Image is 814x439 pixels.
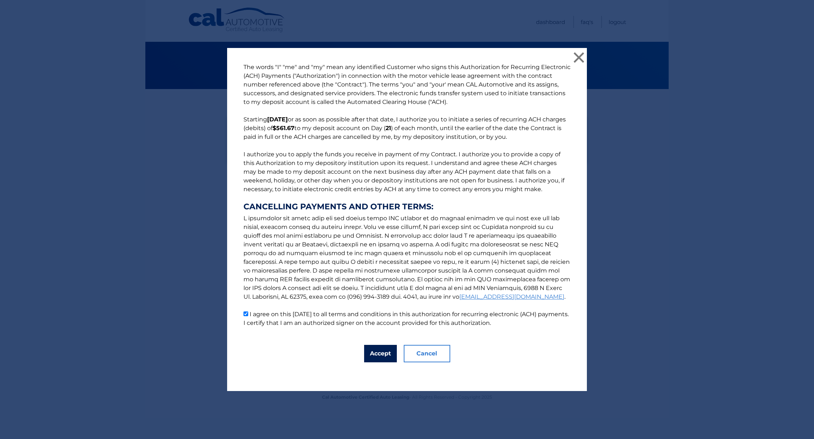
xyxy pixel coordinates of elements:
[243,311,569,326] label: I agree on this [DATE] to all terms and conditions in this authorization for recurring electronic...
[404,345,450,362] button: Cancel
[273,125,294,132] b: $561.67
[386,125,391,132] b: 21
[572,50,586,65] button: ×
[459,293,564,300] a: [EMAIL_ADDRESS][DOMAIN_NAME]
[364,345,397,362] button: Accept
[236,63,578,327] p: The words "I" "me" and "my" mean any identified Customer who signs this Authorization for Recurri...
[267,116,288,123] b: [DATE]
[243,202,571,211] strong: CANCELLING PAYMENTS AND OTHER TERMS:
